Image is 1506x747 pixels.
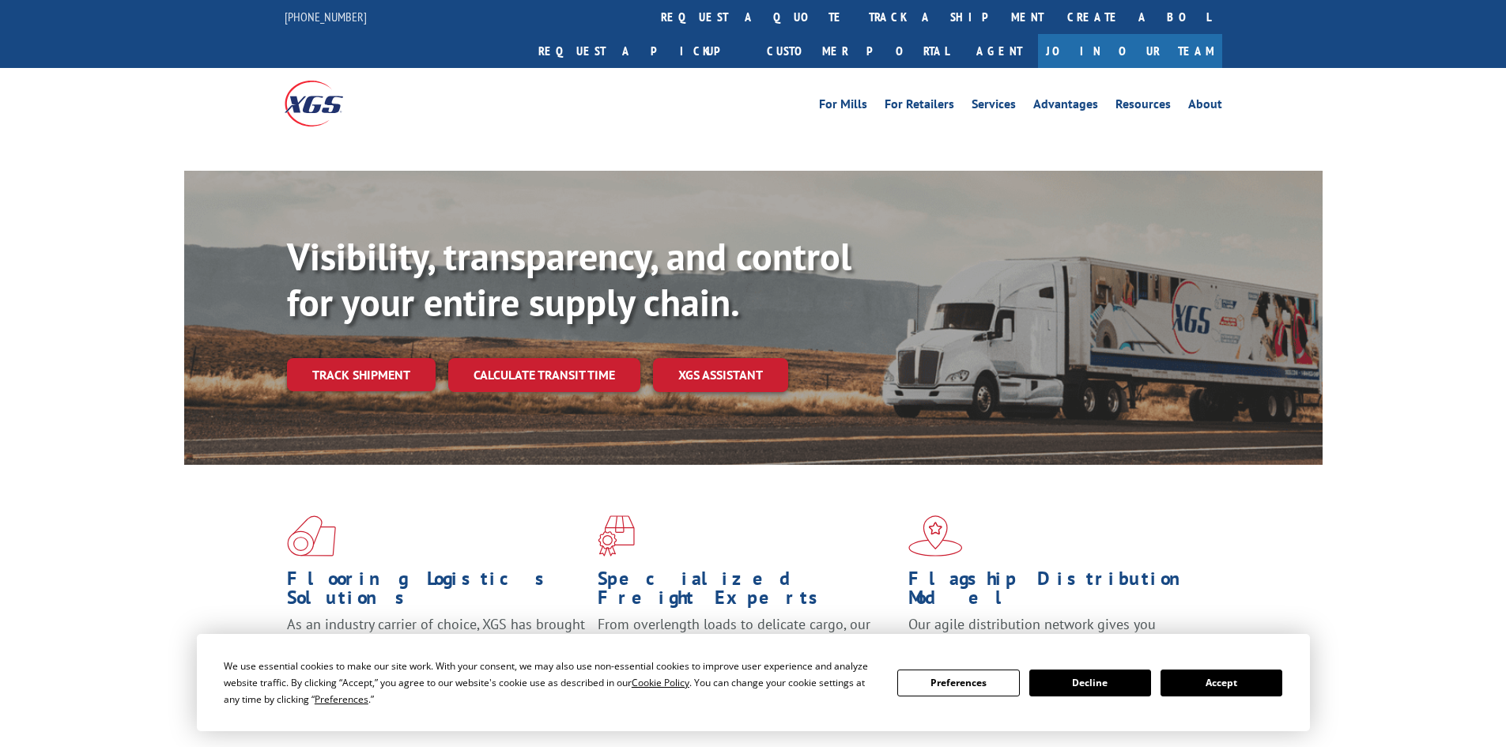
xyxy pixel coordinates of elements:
h1: Flooring Logistics Solutions [287,569,586,615]
a: Services [972,98,1016,115]
b: Visibility, transparency, and control for your entire supply chain. [287,232,851,326]
a: Customer Portal [755,34,961,68]
a: Request a pickup [527,34,755,68]
img: xgs-icon-focused-on-flooring-red [598,515,635,556]
a: Advantages [1033,98,1098,115]
a: [PHONE_NUMBER] [285,9,367,25]
a: About [1188,98,1222,115]
span: As an industry carrier of choice, XGS has brought innovation and dedication to flooring logistics... [287,615,585,671]
p: From overlength loads to delicate cargo, our experienced staff knows the best way to move your fr... [598,615,896,685]
h1: Specialized Freight Experts [598,569,896,615]
span: Cookie Policy [632,676,689,689]
span: Preferences [315,692,368,706]
a: Agent [961,34,1038,68]
h1: Flagship Distribution Model [908,569,1207,615]
button: Preferences [897,670,1019,696]
button: Decline [1029,670,1151,696]
span: Our agile distribution network gives you nationwide inventory management on demand. [908,615,1199,652]
a: Calculate transit time [448,358,640,392]
a: Resources [1115,98,1171,115]
a: Join Our Team [1038,34,1222,68]
img: xgs-icon-total-supply-chain-intelligence-red [287,515,336,556]
a: For Retailers [885,98,954,115]
button: Accept [1161,670,1282,696]
img: xgs-icon-flagship-distribution-model-red [908,515,963,556]
div: Cookie Consent Prompt [197,634,1310,731]
div: We use essential cookies to make our site work. With your consent, we may also use non-essential ... [224,658,878,707]
a: Track shipment [287,358,436,391]
a: XGS ASSISTANT [653,358,788,392]
a: For Mills [819,98,867,115]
